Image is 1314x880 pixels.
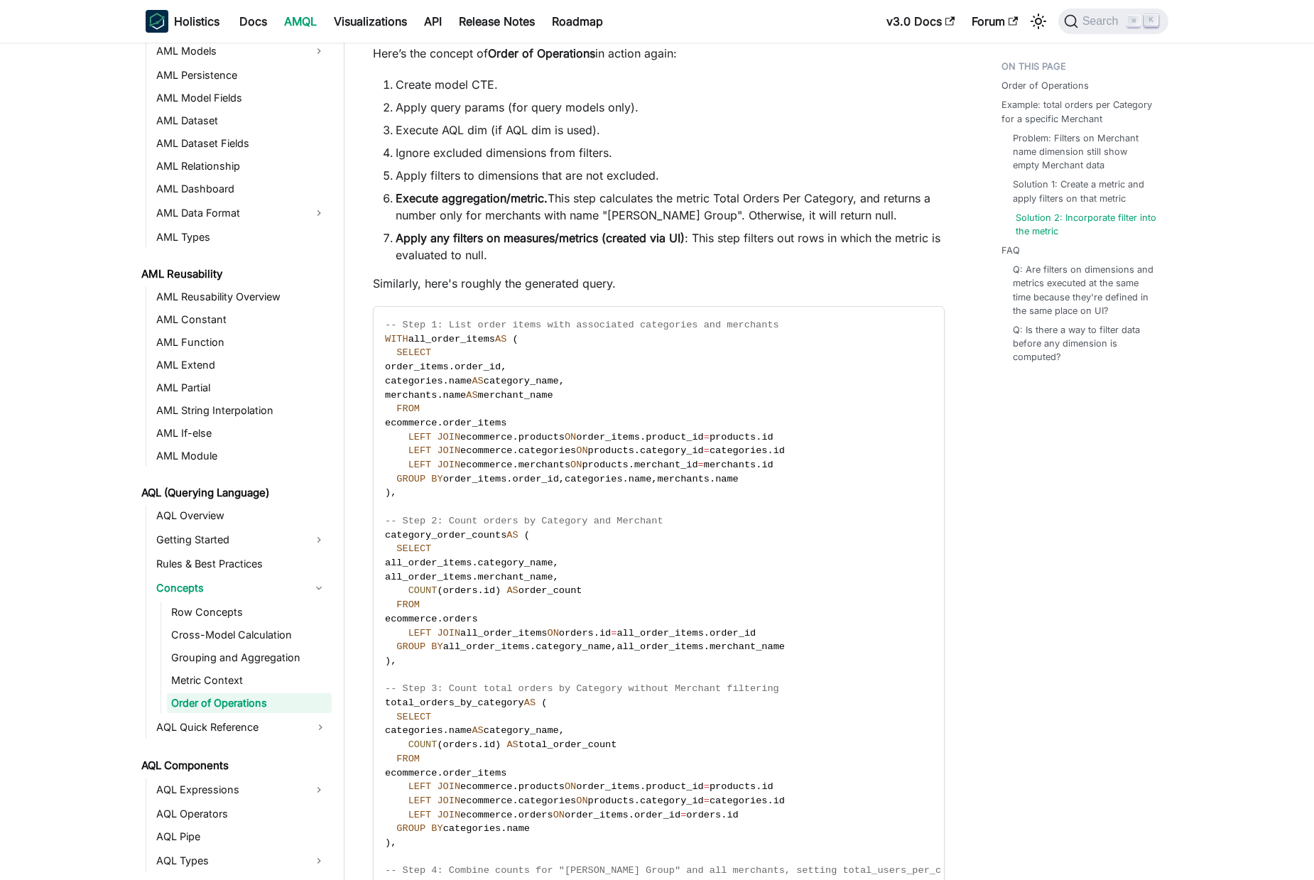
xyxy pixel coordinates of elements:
span: order_items [565,810,629,820]
span: LEFT [408,445,432,456]
span: . [634,445,640,456]
p: Here’s the concept of in action again: [373,45,945,62]
span: AS [495,334,506,344]
span: merchants [704,460,756,470]
a: Forum [963,10,1026,33]
a: AML Reusability Overview [152,287,332,307]
span: , [559,376,565,386]
a: Q: Are filters on dimensions and metrics executed at the same time because they're defined in the... [1013,263,1154,317]
a: Order of Operations [167,693,332,713]
span: category_name [484,725,559,736]
span: . [721,810,727,820]
span: ecommerce [460,810,512,820]
span: . [756,460,761,470]
span: FROM [396,599,420,610]
button: Expand sidebar category 'AQL Types' [306,849,332,872]
b: Holistics [174,13,219,30]
span: ON [565,781,576,792]
span: , [501,362,506,372]
a: AML Models [152,40,306,63]
li: This step calculates the metric Total Orders Per Category, and returns a number only for merchant... [396,190,945,224]
span: . [513,445,518,456]
a: Grouping and Aggregation [167,648,332,668]
span: all_order_items [460,628,547,639]
span: , [391,487,396,498]
span: ON [576,445,587,456]
span: . [768,795,773,806]
span: JOIN [437,460,460,470]
a: AML Data Format [152,202,306,224]
span: . [513,460,518,470]
a: AML If-else [152,423,332,443]
a: AML Reusability [137,264,332,284]
a: Metric Context [167,670,332,690]
span: . [478,585,484,596]
a: AML Types [152,227,332,247]
span: , [611,641,617,652]
span: merchants [518,460,570,470]
span: LEFT [408,795,432,806]
span: . [513,432,518,442]
span: -- Step 4: Combine counts for "[PERSON_NAME] Group" and all merchants, setting total_users_per_ca... [385,865,1202,876]
span: . [710,474,715,484]
span: ( [437,585,442,596]
span: name [443,390,467,401]
span: order_id [710,628,756,639]
span: orders [518,810,553,820]
span: COUNT [408,585,438,596]
span: id [599,628,611,639]
span: categories [385,376,443,386]
span: AS [506,585,518,596]
li: Ignore excluded dimensions from filters. [396,144,945,161]
span: BY [431,641,442,652]
span: ON [570,460,582,470]
span: LEFT [408,810,432,820]
a: FAQ [1001,244,1020,257]
a: AQL (Querying Language) [137,483,332,503]
span: id [761,432,773,442]
a: AML String Interpolation [152,401,332,420]
a: AQL Components [137,756,332,776]
a: Cross-Model Calculation [167,625,332,645]
span: order_items [443,768,507,778]
span: , [553,558,559,568]
span: ( [437,739,442,750]
span: order_items [576,432,640,442]
span: LEFT [408,628,432,639]
span: merchants [385,390,437,401]
span: GROUP [396,823,425,834]
span: GROUP [396,641,425,652]
span: = [611,628,617,639]
span: ( [513,334,518,344]
span: JOIN [437,795,460,806]
span: . [704,641,710,652]
span: . [640,781,646,792]
span: = [704,795,710,806]
span: , [391,837,396,848]
span: ON [576,795,587,806]
span: ( [541,697,547,708]
span: name [715,474,739,484]
span: . [513,781,518,792]
span: all_order_items [617,641,703,652]
a: Visualizations [325,10,416,33]
span: order_items [443,418,507,428]
span: id [761,781,773,792]
span: orders [559,628,594,639]
span: category_name [478,558,553,568]
span: FROM [396,754,420,764]
a: AQL Operators [152,804,332,824]
a: AML Dashboard [152,179,332,199]
span: order_id [634,810,680,820]
a: v3.0 Docs [878,10,963,33]
a: AML Function [152,332,332,352]
li: Create model CTE. [396,76,945,93]
span: order_id [455,362,501,372]
span: ecommerce [460,795,512,806]
a: AQL Expressions [152,778,306,801]
span: ) [385,487,391,498]
span: = [704,445,710,456]
span: merchant_name [710,641,785,652]
span: categories [518,795,577,806]
kbd: K [1144,14,1158,27]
